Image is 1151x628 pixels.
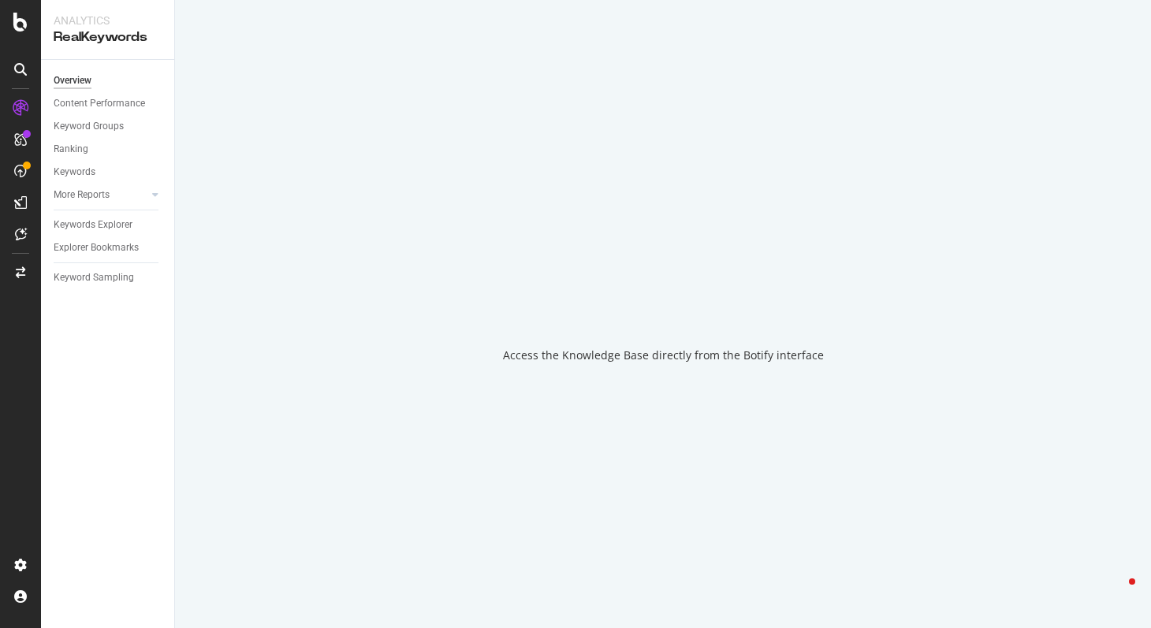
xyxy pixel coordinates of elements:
div: Overview [54,72,91,89]
a: Overview [54,72,163,89]
div: Keywords Explorer [54,217,132,233]
a: Keyword Groups [54,118,163,135]
div: RealKeywords [54,28,162,46]
div: More Reports [54,187,110,203]
a: Ranking [54,141,163,158]
div: Keyword Sampling [54,269,134,286]
a: Keywords [54,164,163,180]
a: Keyword Sampling [54,269,163,286]
a: Keywords Explorer [54,217,163,233]
div: Keywords [54,164,95,180]
div: Ranking [54,141,88,158]
a: Explorer Bookmarks [54,240,163,256]
div: Explorer Bookmarks [54,240,139,256]
div: Analytics [54,13,162,28]
a: Content Performance [54,95,163,112]
div: Content Performance [54,95,145,112]
div: Keyword Groups [54,118,124,135]
div: Access the Knowledge Base directly from the Botify interface [503,347,824,363]
div: animation [606,266,720,322]
iframe: Intercom live chat [1097,574,1135,612]
a: More Reports [54,187,147,203]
